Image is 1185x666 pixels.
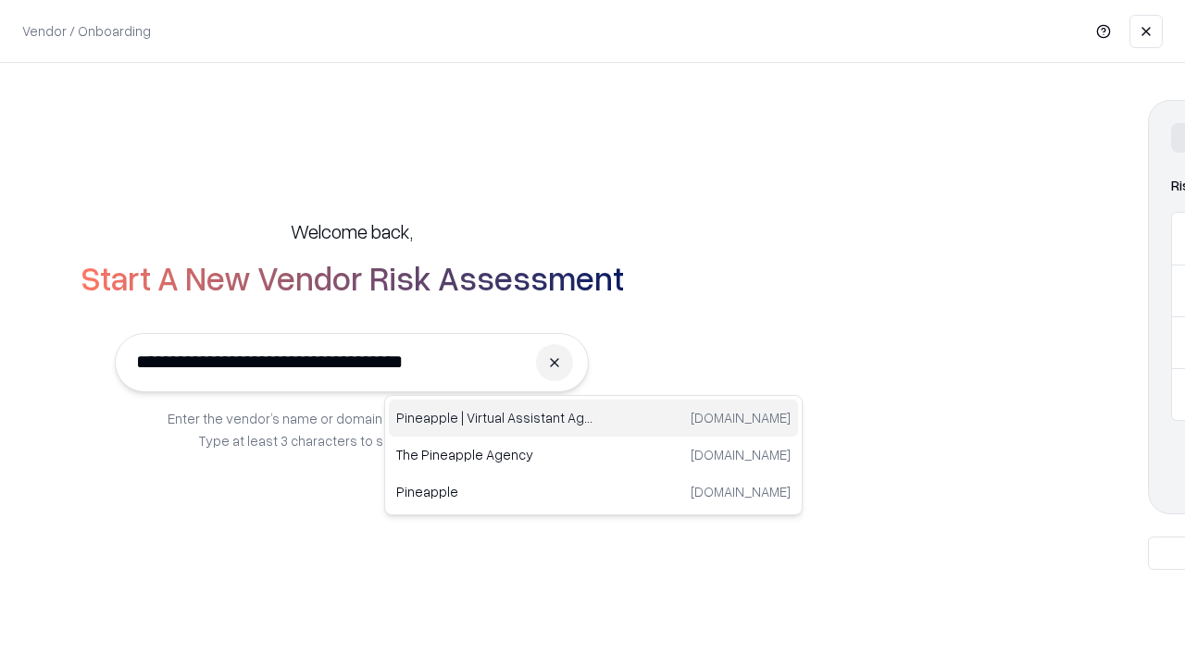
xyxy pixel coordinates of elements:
p: Enter the vendor’s name or domain to begin an assessment. Type at least 3 characters to see match... [168,407,537,451]
h5: Welcome back, [291,218,413,244]
p: [DOMAIN_NAME] [691,408,791,427]
p: Vendor / Onboarding [22,21,151,41]
p: [DOMAIN_NAME] [691,482,791,501]
p: Pineapple [396,482,593,501]
div: Suggestions [384,395,803,515]
h2: Start A New Vendor Risk Assessment [81,259,624,296]
p: [DOMAIN_NAME] [691,445,791,464]
p: Pineapple | Virtual Assistant Agency [396,408,593,427]
p: The Pineapple Agency [396,445,593,464]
